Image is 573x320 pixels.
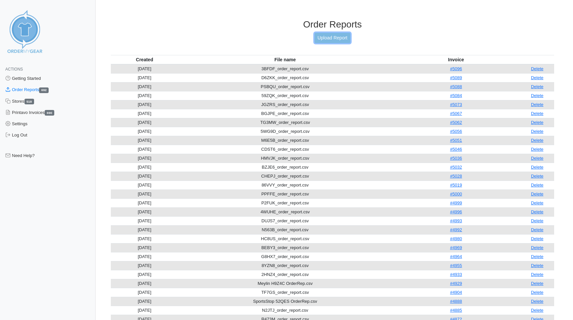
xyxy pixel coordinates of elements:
[111,172,178,181] td: [DATE]
[178,279,392,288] td: Meylin H9Z4C OrderRep.csv
[531,254,544,259] a: Delete
[315,33,350,43] a: Upload Report
[531,209,544,214] a: Delete
[450,111,462,116] a: #5067
[531,84,544,89] a: Delete
[178,118,392,127] td: TG3MW_order_report.csv
[450,174,462,179] a: #5028
[111,109,178,118] td: [DATE]
[178,55,392,64] th: File name
[111,297,178,306] td: [DATE]
[531,245,544,250] a: Delete
[450,120,462,125] a: #5062
[178,64,392,74] td: 3BFDF_order_report.csv
[111,216,178,225] td: [DATE]
[531,218,544,223] a: Delete
[111,82,178,91] td: [DATE]
[531,138,544,143] a: Delete
[450,209,462,214] a: #4996
[450,281,462,286] a: #4929
[111,234,178,243] td: [DATE]
[531,75,544,80] a: Delete
[178,234,392,243] td: HC8US_order_report.csv
[178,172,392,181] td: CHEPJ_order_report.csv
[450,245,462,250] a: #4969
[111,118,178,127] td: [DATE]
[450,191,462,196] a: #5000
[178,216,392,225] td: DUJS7_order_report.csv
[111,243,178,252] td: [DATE]
[111,306,178,315] td: [DATE]
[111,270,178,279] td: [DATE]
[450,290,462,295] a: #4904
[111,145,178,154] td: [DATE]
[178,73,392,82] td: D6ZKK_order_report.csv
[111,225,178,234] td: [DATE]
[111,64,178,74] td: [DATE]
[531,200,544,205] a: Delete
[450,129,462,134] a: #5056
[450,200,462,205] a: #4999
[531,191,544,196] a: Delete
[24,99,34,104] span: 518
[178,127,392,136] td: 5WG9D_order_report.csv
[111,127,178,136] td: [DATE]
[450,93,462,98] a: #5084
[450,84,462,89] a: #5088
[450,165,462,170] a: #5032
[450,66,462,71] a: #5096
[531,129,544,134] a: Delete
[178,145,392,154] td: CDST6_order_report.csv
[111,163,178,172] td: [DATE]
[111,73,178,82] td: [DATE]
[111,279,178,288] td: [DATE]
[178,154,392,163] td: HMVJK_order_report.csv
[531,174,544,179] a: Delete
[178,100,392,109] td: JGZRS_order_report.csv
[531,272,544,277] a: Delete
[111,252,178,261] td: [DATE]
[531,227,544,232] a: Delete
[178,270,392,279] td: 2HNZ4_order_report.csv
[531,183,544,187] a: Delete
[111,100,178,109] td: [DATE]
[531,156,544,161] a: Delete
[450,227,462,232] a: #4992
[178,181,392,189] td: 86VVY_order_report.csv
[111,261,178,270] td: [DATE]
[111,181,178,189] td: [DATE]
[5,67,23,72] span: Actions
[111,154,178,163] td: [DATE]
[450,254,462,259] a: #4964
[178,261,392,270] td: 8YZN8_order_report.csv
[531,290,544,295] a: Delete
[392,55,520,64] th: Invoice
[450,102,462,107] a: #5073
[178,109,392,118] td: BGJPE_order_report.csv
[531,236,544,241] a: Delete
[111,288,178,297] td: [DATE]
[531,299,544,304] a: Delete
[178,198,392,207] td: P2FUK_order_report.csv
[111,136,178,145] td: [DATE]
[531,120,544,125] a: Delete
[450,299,462,304] a: #4888
[39,87,49,93] span: 692
[178,306,392,315] td: N2JTJ_order_report.csv
[450,75,462,80] a: #5089
[111,91,178,100] td: [DATE]
[178,189,392,198] td: PPFFE_order_report.csv
[531,102,544,107] a: Delete
[178,163,392,172] td: BZJE6_order_report.csv
[531,308,544,313] a: Delete
[178,243,392,252] td: BEBY3_order_report.csv
[450,183,462,187] a: #5019
[450,263,462,268] a: #4955
[450,272,462,277] a: #4933
[531,165,544,170] a: Delete
[178,288,392,297] td: TF7GS_order_report.csv
[450,156,462,161] a: #5036
[45,110,54,116] span: 690
[178,297,392,306] td: SportsStop 52QES OrderRep.csv
[450,308,462,313] a: #4885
